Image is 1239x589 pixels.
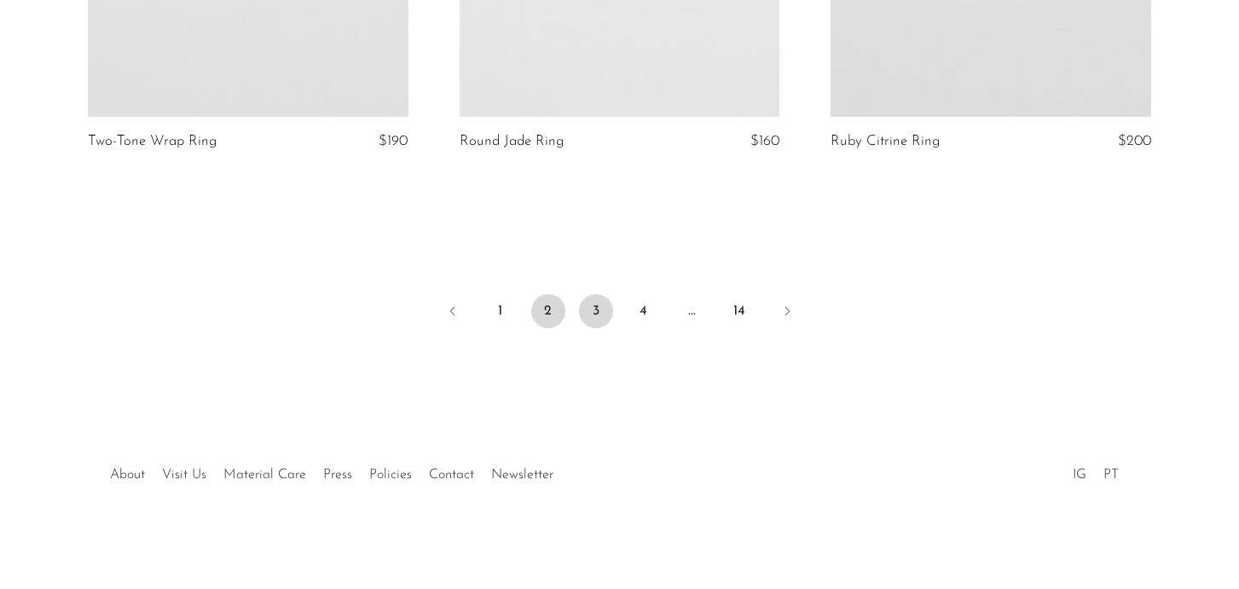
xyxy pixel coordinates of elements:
a: 4 [627,294,661,328]
a: Press [323,468,352,482]
a: Material Care [223,468,306,482]
span: $190 [379,134,408,148]
ul: Quick links [101,454,562,487]
span: $160 [750,134,779,148]
span: $200 [1118,134,1151,148]
a: About [110,468,145,482]
a: IG [1073,468,1086,482]
a: Contact [429,468,474,482]
a: Round Jade Ring [460,134,564,149]
ul: Social Medias [1064,454,1127,487]
span: … [675,294,709,328]
a: Visit Us [162,468,206,482]
a: PT [1103,468,1119,482]
a: 14 [722,294,756,328]
a: 1 [483,294,518,328]
span: 2 [531,294,565,328]
a: Policies [369,468,412,482]
a: Next [770,294,804,332]
a: 3 [579,294,613,328]
a: Two-Tone Wrap Ring [88,134,217,149]
a: Ruby Citrine Ring [831,134,940,149]
a: Previous [436,294,470,332]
